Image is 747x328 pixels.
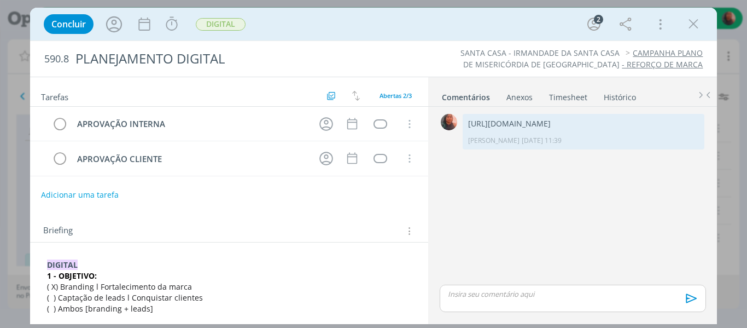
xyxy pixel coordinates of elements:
span: ( ) Ambos [branding + leads] [47,303,153,314]
span: 590.8 [44,53,69,65]
span: Concluir [51,20,86,28]
button: Concluir [44,14,94,34]
img: C [441,114,457,130]
button: Adicionar uma tarefa [40,185,119,205]
div: Anexos [506,92,533,103]
button: 2 [585,15,603,33]
a: Comentários [441,87,491,103]
p: [URL][DOMAIN_NAME] [468,118,699,129]
p: [PERSON_NAME] [468,136,520,146]
span: Briefing [43,224,73,238]
a: CAMPANHA PLANO - REFORÇO DE MARCA [622,48,703,69]
a: Timesheet [548,87,588,103]
a: Histórico [603,87,637,103]
a: SANTA CASA - IRMANDADE DA SANTA CASA DE MISERICÓRDIA DE [GEOGRAPHIC_DATA] [460,48,620,69]
span: ( ) Captação de leads l Conquistar clientes [47,292,203,303]
div: dialog [30,8,717,324]
strong: 1 - OBJETIVO: [47,271,97,281]
strong: DIGITAL [47,260,78,270]
span: Tarefas [41,89,68,102]
span: ( X) Branding l Fortalecimento da marca [47,281,192,292]
span: DIGITAL [196,18,246,31]
div: PLANEJAMENTO DIGITAL [71,45,424,72]
div: 2 [594,15,603,24]
img: arrow-down-up.svg [352,91,360,101]
span: [DATE] 11:39 [522,136,562,146]
div: APROVAÇÃO CLIENTE [73,152,310,166]
span: Abertas 2/3 [380,91,412,100]
div: APROVAÇÃO INTERNA [73,117,310,131]
button: DIGITAL [195,18,246,31]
